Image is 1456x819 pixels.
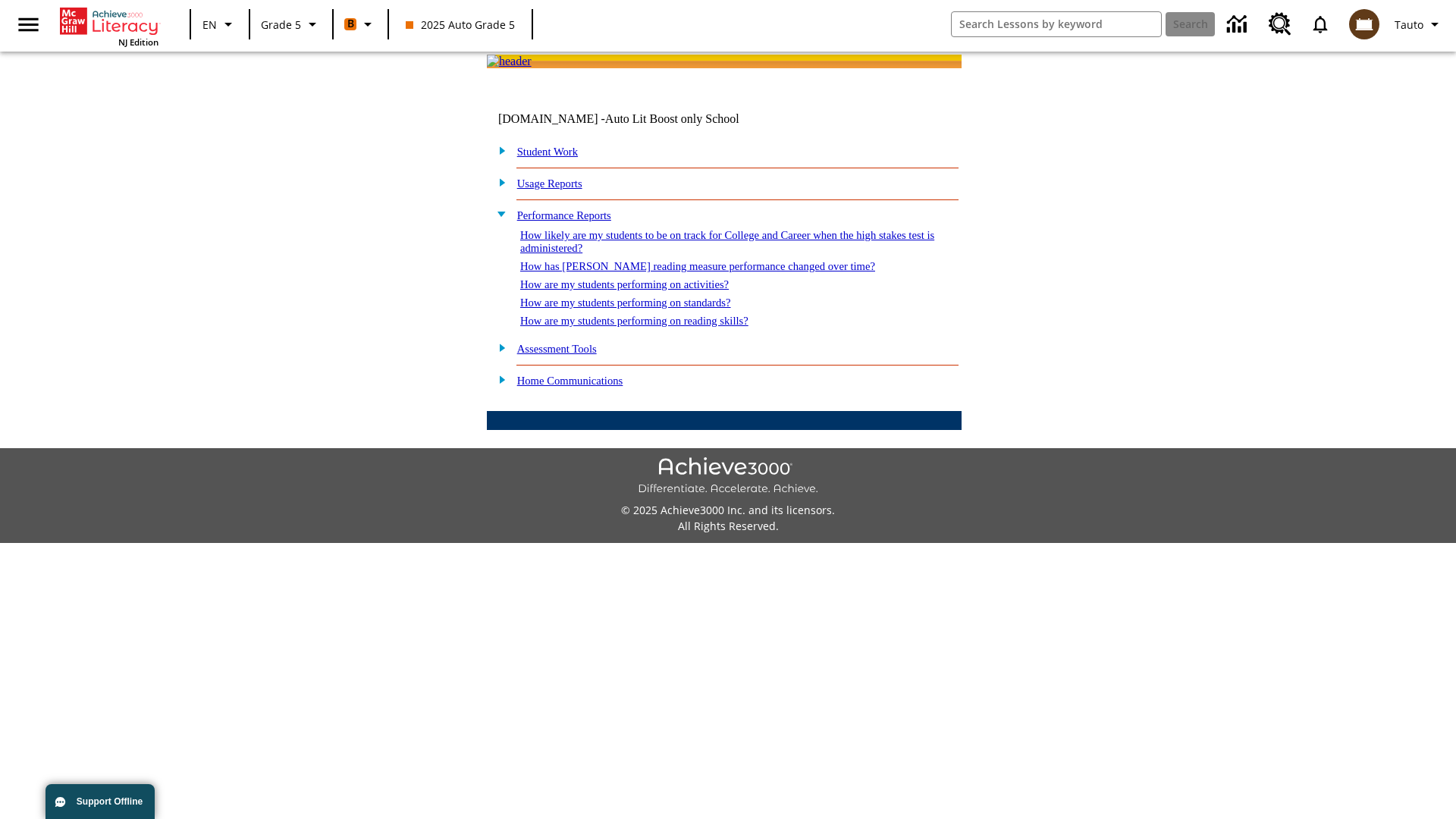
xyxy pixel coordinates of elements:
[517,375,623,387] a: Home Communications
[1218,4,1260,45] a: Data Center
[491,143,507,157] img: plus.gif
[491,207,507,221] img: minus.gif
[517,209,611,221] a: Performance Reports
[520,229,934,254] a: How likely are my students to be on track for College and Career when the high stakes test is adm...
[6,2,51,47] button: Open side menu
[517,343,597,355] a: Assessment Tools
[520,297,731,309] a: How are my students performing on standards?
[1389,11,1450,38] button: Profile/Settings
[520,278,729,290] a: How are my students performing on activities?
[491,372,507,386] img: plus.gif
[261,17,301,33] span: Grade 5
[520,260,875,272] a: How has [PERSON_NAME] reading measure performance changed over time?
[77,796,143,807] span: Support Offline
[1260,4,1301,45] a: Resource Center, Will open in new tab
[406,17,515,33] span: 2025 Auto Grade 5
[498,112,777,126] td: [DOMAIN_NAME] -
[1340,5,1389,44] button: Select a new avatar
[638,457,818,496] img: Achieve3000 Differentiate Accelerate Achieve
[45,784,155,819] button: Support Offline
[517,146,578,158] a: Student Work
[487,55,532,68] img: header
[196,11,244,38] button: Language: EN, Select a language
[491,175,507,189] img: plus.gif
[255,11,328,38] button: Grade: Grade 5, Select a grade
[347,14,354,33] span: B
[1395,17,1423,33] span: Tauto
[60,5,158,48] div: Home
[520,315,748,327] a: How are my students performing on reading skills?
[202,17,217,33] span: EN
[491,340,507,354] img: plus.gif
[1349,9,1379,39] img: avatar image
[517,177,582,190] a: Usage Reports
[952,12,1161,36] input: search field
[338,11,383,38] button: Boost Class color is orange. Change class color
[605,112,739,125] nobr: Auto Lit Boost only School
[118,36,158,48] span: NJ Edition
[1301,5,1340,44] a: Notifications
